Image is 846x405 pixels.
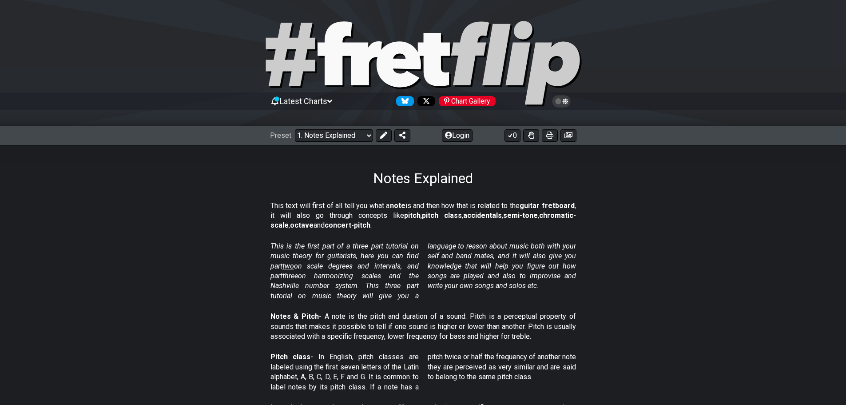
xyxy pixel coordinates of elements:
[373,170,473,187] h1: Notes Explained
[542,129,558,142] button: Print
[504,129,520,142] button: 0
[280,96,327,106] span: Latest Charts
[270,353,311,361] strong: Pitch class
[270,312,576,341] p: - A note is the pitch and duration of a sound. Pitch is a perceptual property of sounds that make...
[376,129,392,142] button: Edit Preset
[414,96,435,106] a: Follow #fretflip at X
[270,242,576,300] em: This is the first part of a three part tutorial on music theory for guitarists, here you can find...
[404,211,421,220] strong: pitch
[295,129,373,142] select: Preset
[270,131,291,140] span: Preset
[270,201,576,231] p: This text will first of all tell you what a is and then how that is related to the , it will also...
[520,201,575,210] strong: guitar fretboard
[325,221,370,229] strong: concert-pitch
[290,221,314,229] strong: octave
[270,312,319,321] strong: Notes & Pitch
[282,262,294,270] span: two
[523,129,539,142] button: Toggle Dexterity for all fretkits
[270,352,576,392] p: - In English, pitch classes are labeled using the first seven letters of the Latin alphabet, A, B...
[282,272,298,280] span: three
[390,201,405,210] strong: note
[463,211,502,220] strong: accidentals
[439,96,496,106] div: Chart Gallery
[393,96,414,106] a: Follow #fretflip at Bluesky
[394,129,410,142] button: Share Preset
[503,211,538,220] strong: semi-tone
[422,211,462,220] strong: pitch class
[442,129,473,142] button: Login
[560,129,576,142] button: Create image
[556,97,567,105] span: Toggle light / dark theme
[435,96,496,106] a: #fretflip at Pinterest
